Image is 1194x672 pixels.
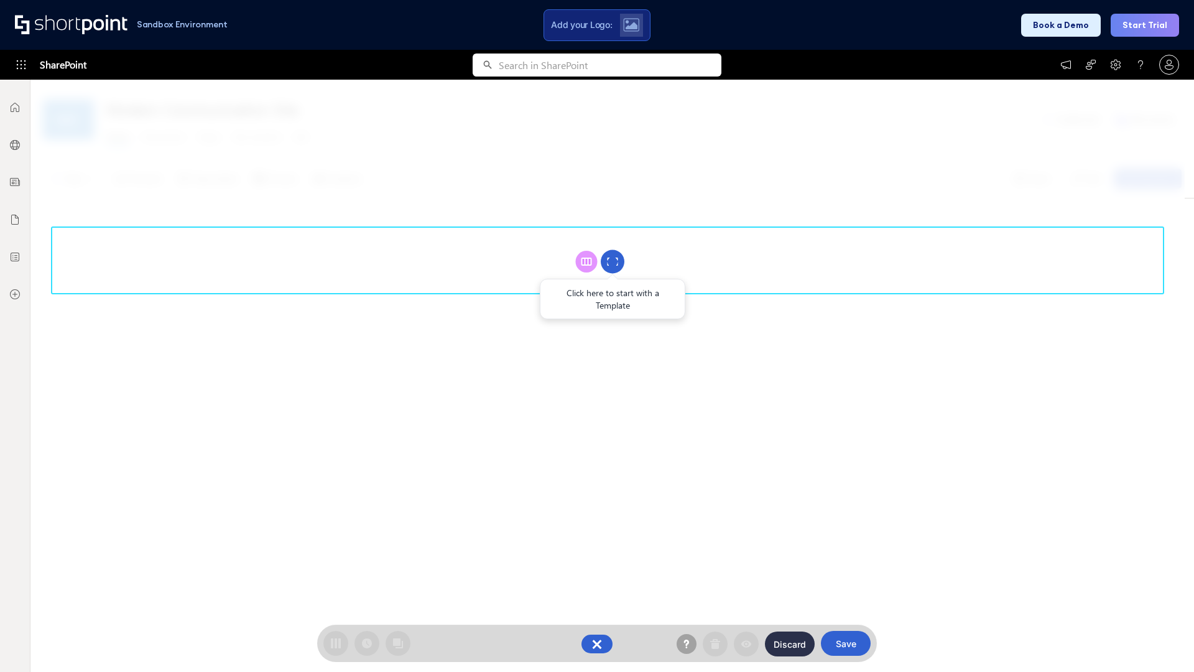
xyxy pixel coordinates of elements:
[1021,14,1101,37] button: Book a Demo
[765,632,815,656] button: Discard
[499,54,721,77] input: Search in SharePoint
[1132,612,1194,672] iframe: Chat Widget
[551,19,612,30] span: Add your Logo:
[821,631,871,656] button: Save
[137,21,228,28] h1: Sandbox Environment
[40,50,86,80] span: SharePoint
[623,18,639,32] img: Upload logo
[1111,14,1179,37] button: Start Trial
